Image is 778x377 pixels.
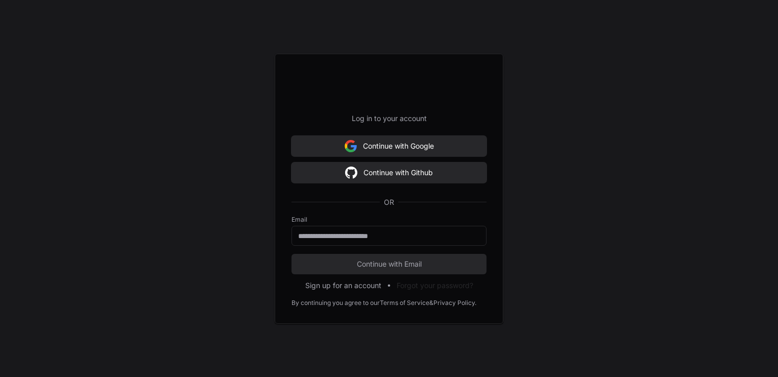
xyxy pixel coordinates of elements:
[380,299,429,307] a: Terms of Service
[433,299,476,307] a: Privacy Policy.
[397,280,473,291] button: Forgot your password?
[380,197,398,207] span: OR
[305,280,381,291] button: Sign up for an account
[345,162,357,183] img: Sign in with google
[345,136,357,156] img: Sign in with google
[291,259,487,269] span: Continue with Email
[291,136,487,156] button: Continue with Google
[429,299,433,307] div: &
[291,162,487,183] button: Continue with Github
[291,216,487,224] label: Email
[291,254,487,274] button: Continue with Email
[291,113,487,124] p: Log in to your account
[291,299,380,307] div: By continuing you agree to our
